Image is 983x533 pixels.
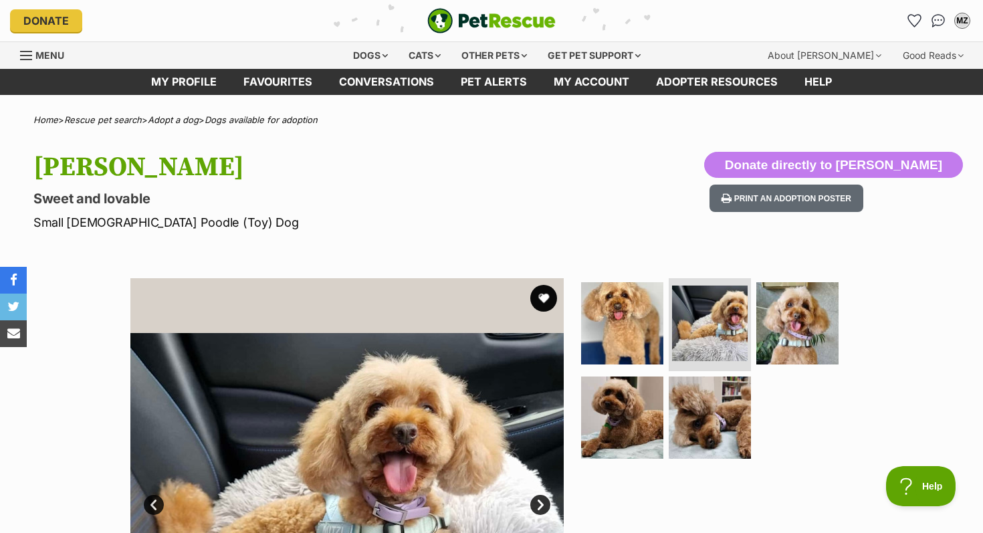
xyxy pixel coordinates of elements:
img: logo-e224e6f780fb5917bec1dbf3a21bbac754714ae5b6737aabdf751b685950b380.svg [427,8,556,33]
img: Photo of Mitzi [581,377,663,459]
img: Photo of Mitzi [756,282,839,364]
ul: Account quick links [903,10,973,31]
a: Rescue pet search [64,114,142,125]
span: Menu [35,49,64,61]
iframe: Help Scout Beacon - Open [886,466,956,506]
div: About [PERSON_NAME] [758,42,891,69]
a: Menu [20,42,74,66]
a: My profile [138,69,230,95]
a: Donate [10,9,82,32]
a: Next [530,495,550,515]
img: Photo of Mitzi [581,282,663,364]
div: Dogs [344,42,397,69]
a: Dogs available for adoption [205,114,318,125]
a: Favourites [903,10,925,31]
div: Get pet support [538,42,650,69]
a: Pet alerts [447,69,540,95]
a: My account [540,69,643,95]
div: Good Reads [893,42,973,69]
a: Prev [144,495,164,515]
a: Favourites [230,69,326,95]
img: Photo of Mitzi [669,377,751,459]
div: Cats [399,42,450,69]
a: conversations [326,69,447,95]
a: Home [33,114,58,125]
a: Adopt a dog [148,114,199,125]
a: Conversations [927,10,949,31]
a: PetRescue [427,8,556,33]
div: Other pets [452,42,536,69]
img: chat-41dd97257d64d25036548639549fe6c8038ab92f7586957e7f3b1b290dea8141.svg [932,14,946,27]
a: Adopter resources [643,69,791,95]
a: Help [791,69,845,95]
button: favourite [530,285,557,312]
div: MZ [956,14,969,27]
button: Print an adoption poster [709,185,863,212]
h1: [PERSON_NAME] [33,152,599,183]
p: Sweet and lovable [33,189,599,208]
p: Small [DEMOGRAPHIC_DATA] Poodle (Toy) Dog [33,213,599,231]
button: Donate directly to [PERSON_NAME] [704,152,963,179]
img: Photo of Mitzi [672,286,748,361]
button: My account [952,10,973,31]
